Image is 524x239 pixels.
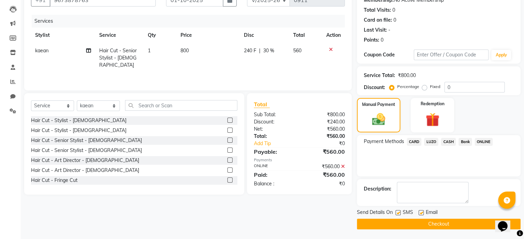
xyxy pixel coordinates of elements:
div: Hair Cut - Senior Stylist - [DEMOGRAPHIC_DATA] [31,147,142,154]
div: Hair Cut - Stylist - [DEMOGRAPHIC_DATA] [31,127,126,134]
span: | [259,47,260,54]
div: Points: [364,36,379,44]
div: ₹560.00 [299,148,350,156]
div: Payable: [249,148,299,156]
button: Checkout [357,219,521,229]
button: Apply [491,50,511,60]
span: 560 [293,47,301,54]
label: Manual Payment [362,101,395,108]
span: 1 [148,47,151,54]
th: Total [289,28,322,43]
div: Paid: [249,171,299,179]
div: Service Total: [364,72,395,79]
label: Redemption [421,101,444,107]
span: Bank [459,138,472,146]
div: Discount: [249,118,299,126]
div: ONLINE [249,163,299,170]
a: Add Tip [249,140,308,147]
div: Total Visits: [364,7,391,14]
span: SMS [403,209,413,217]
div: ₹0 [299,180,350,187]
div: Hair Cut - Stylist - [DEMOGRAPHIC_DATA] [31,117,126,124]
div: ₹800.00 [299,111,350,118]
div: 0 [393,17,396,24]
span: CASH [441,138,456,146]
th: Disc [240,28,289,43]
span: 800 [181,47,189,54]
div: ₹560.00 [299,126,350,133]
div: ₹560.00 [299,133,350,140]
iframe: chat widget [495,211,517,232]
div: Net: [249,126,299,133]
div: 0 [392,7,395,14]
th: Action [322,28,345,43]
th: Stylist [31,28,95,43]
div: ₹800.00 [398,72,416,79]
img: _gift.svg [421,111,444,128]
div: 0 [381,36,383,44]
div: Hair Cut - Fringe Cut [31,177,78,184]
div: Coupon Code [364,51,414,58]
div: ₹0 [308,140,350,147]
span: CARD [407,138,422,146]
div: Hair Cut - Art Director - [DEMOGRAPHIC_DATA] [31,157,139,164]
div: Card on file: [364,17,392,24]
div: - [388,26,390,34]
div: ₹560.00 [299,171,350,179]
div: Total: [249,133,299,140]
input: Enter Offer / Coupon Code [414,50,489,60]
span: Payment Methods [364,138,404,145]
th: Service [95,28,144,43]
div: ₹240.00 [299,118,350,126]
input: Search or Scan [125,100,237,111]
div: Last Visit: [364,26,387,34]
span: kaean [35,47,49,54]
label: Percentage [397,84,419,90]
div: Services [32,15,350,28]
div: ₹560.00 [299,163,350,170]
div: Hair Cut - Art Director - [DEMOGRAPHIC_DATA] [31,167,139,174]
div: Hair Cut - Senior Stylist - [DEMOGRAPHIC_DATA] [31,137,142,144]
span: 30 % [263,47,274,54]
img: _cash.svg [368,112,389,127]
span: Send Details On [357,209,393,217]
label: Fixed [430,84,440,90]
span: LUZO [424,138,438,146]
div: Payments [254,157,345,163]
th: Qty [144,28,176,43]
div: Discount: [364,84,385,91]
span: Total [254,101,270,108]
span: Email [426,209,438,217]
div: Sub Total: [249,111,299,118]
div: Balance : [249,180,299,187]
th: Price [176,28,240,43]
span: 240 F [244,47,256,54]
span: Hair Cut - Senior Stylist - [DEMOGRAPHIC_DATA] [99,47,137,68]
div: Description: [364,185,391,193]
span: ONLINE [475,138,493,146]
